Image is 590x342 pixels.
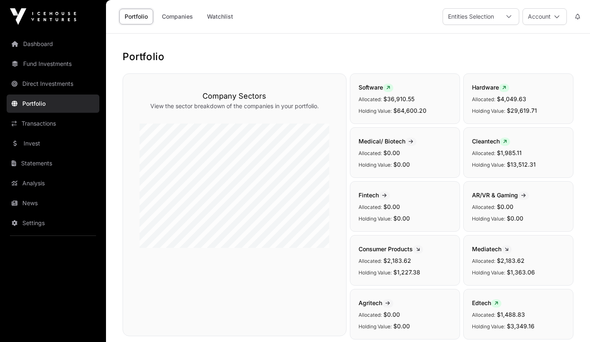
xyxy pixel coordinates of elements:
img: Icehouse Ventures Logo [10,8,76,25]
a: Portfolio [7,95,99,113]
span: $36,910.55 [383,95,414,102]
span: $64,600.20 [393,107,426,114]
a: Direct Investments [7,75,99,93]
span: $0.00 [383,203,400,210]
span: Edtech [472,299,501,306]
a: Statements [7,154,99,172]
span: AR/VR & Gaming [472,192,529,199]
button: Account [523,8,567,25]
span: Cleantech [472,138,510,145]
span: Medical/ Biotech [359,138,417,145]
span: Holding Value: [359,108,392,114]
div: Entities Selection [443,9,499,24]
span: $2,183.62 [383,257,411,264]
h3: Company Sectors [140,90,330,102]
span: $1,363.06 [507,269,535,276]
span: Holding Value: [472,323,505,330]
span: $1,227.38 [393,269,420,276]
a: Fund Investments [7,55,99,73]
span: Allocated: [359,204,382,210]
span: $0.00 [393,323,410,330]
span: $0.00 [497,203,513,210]
span: $13,512.31 [507,161,536,168]
span: Allocated: [359,150,382,156]
span: Holding Value: [359,216,392,222]
a: Invest [7,134,99,153]
a: Analysis [7,174,99,192]
span: $1,985.11 [497,149,522,156]
span: $0.00 [383,149,400,156]
span: Allocated: [359,96,382,102]
a: Watchlist [202,9,238,24]
span: Holding Value: [359,162,392,168]
span: Allocated: [472,150,495,156]
span: Hardware [472,84,509,91]
span: $29,619.71 [507,107,537,114]
a: Transactions [7,114,99,133]
iframe: Chat Widget [549,302,590,342]
span: $0.00 [383,311,400,318]
span: $4,049.63 [497,95,526,102]
span: Software [359,84,393,91]
span: $3,349.16 [507,323,535,330]
span: $2,183.62 [497,257,525,264]
a: Portfolio [119,9,153,24]
span: Mediatech [472,245,512,252]
span: $1,488.83 [497,311,525,318]
p: View the sector breakdown of the companies in your portfolio. [140,102,330,110]
span: Holding Value: [359,323,392,330]
span: Allocated: [472,312,495,318]
h1: Portfolio [123,50,573,63]
a: Companies [157,9,198,24]
span: Fintech [359,192,390,199]
span: Allocated: [472,204,495,210]
span: Holding Value: [472,162,505,168]
span: Holding Value: [359,269,392,276]
span: Holding Value: [472,216,505,222]
span: Allocated: [472,258,495,264]
span: Holding Value: [472,269,505,276]
a: Settings [7,214,99,232]
span: $0.00 [393,161,410,168]
span: Allocated: [472,96,495,102]
span: Allocated: [359,312,382,318]
span: Allocated: [359,258,382,264]
a: News [7,194,99,212]
a: Dashboard [7,35,99,53]
span: $0.00 [393,215,410,222]
span: Agritech [359,299,393,306]
span: $0.00 [507,215,523,222]
span: Holding Value: [472,108,505,114]
span: Consumer Products [359,245,423,252]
